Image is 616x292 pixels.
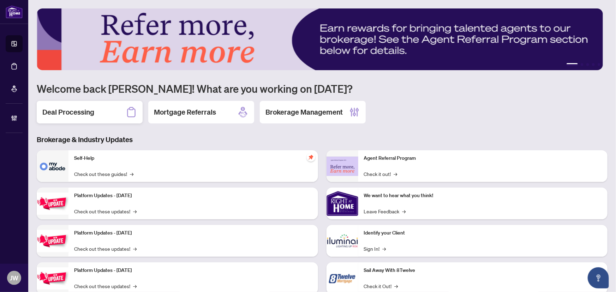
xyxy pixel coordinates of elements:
a: Check out these updates!→ [74,245,137,253]
button: 2 [581,63,584,66]
a: Check it Out!→ [364,282,398,290]
p: Platform Updates - [DATE] [74,267,312,274]
a: Check out these updates!→ [74,282,137,290]
p: Agent Referral Program [364,154,602,162]
span: pushpin [307,153,315,162]
h1: Welcome back [PERSON_NAME]! What are you working on [DATE]? [37,82,608,95]
span: → [394,170,397,178]
h2: Mortgage Referrals [154,107,216,117]
p: Self-Help [74,154,312,162]
span: → [133,282,137,290]
img: Slide 0 [37,8,603,70]
p: Sail Away With 8Twelve [364,267,602,274]
button: 4 [592,63,595,66]
img: Platform Updates - June 23, 2025 [37,267,68,290]
span: JW [10,273,18,283]
img: Self-Help [37,150,68,182]
a: Check out these guides!→ [74,170,133,178]
span: → [130,170,133,178]
button: Open asap [588,267,609,288]
h3: Brokerage & Industry Updates [37,135,608,145]
a: Check it out!→ [364,170,397,178]
span: → [133,245,137,253]
span: → [402,207,406,215]
p: We want to hear what you think! [364,192,602,200]
a: Check out these updates!→ [74,207,137,215]
img: We want to hear what you think! [327,188,358,219]
h2: Brokerage Management [265,107,343,117]
h2: Deal Processing [42,107,94,117]
img: Platform Updates - July 21, 2025 [37,193,68,215]
span: → [383,245,386,253]
img: logo [6,5,23,18]
p: Identify your Client [364,229,602,237]
button: 3 [586,63,589,66]
button: 1 [567,63,578,66]
button: 5 [598,63,600,66]
img: Identify your Client [327,225,358,257]
span: → [133,207,137,215]
img: Platform Updates - July 8, 2025 [37,230,68,252]
p: Platform Updates - [DATE] [74,192,312,200]
a: Sign In!→ [364,245,386,253]
span: → [395,282,398,290]
img: Agent Referral Program [327,157,358,176]
p: Platform Updates - [DATE] [74,229,312,237]
a: Leave Feedback→ [364,207,406,215]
